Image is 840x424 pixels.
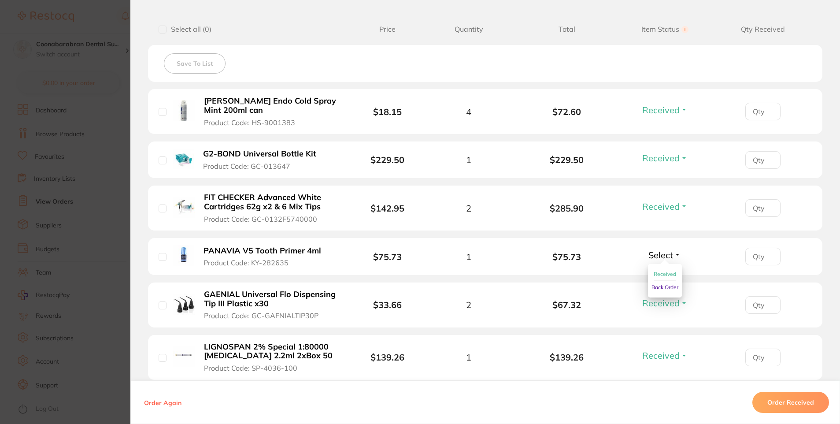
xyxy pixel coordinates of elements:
[173,346,195,367] img: LIGNOSPAN 2% Special 1:80000 adrenalin 2.2ml 2xBox 50
[745,349,781,366] input: Qty
[640,350,690,361] button: Received
[201,96,341,127] button: [PERSON_NAME] Endo Cold Spray Mint 200ml can Product Code: HS-9001383
[373,299,402,310] b: $33.66
[518,107,616,117] b: $72.60
[745,296,781,314] input: Qty
[466,107,471,117] span: 4
[201,193,341,223] button: FIT CHECKER Advanced White Cartridges 62g x2 & 6 Mix Tips Product Code: GC-0132F5740000
[373,106,402,117] b: $18.15
[203,162,290,170] span: Product Code: GC-013647
[355,25,420,33] span: Price
[648,249,673,260] span: Select
[745,248,781,265] input: Qty
[642,350,680,361] span: Received
[204,342,339,361] b: LIGNOSPAN 2% Special 1:80000 [MEDICAL_DATA] 2.2ml 2xBox 50
[640,201,690,212] button: Received
[204,97,339,115] b: [PERSON_NAME] Endo Cold Spray Mint 200ml can
[640,104,690,115] button: Received
[640,152,690,164] button: Received
[642,201,680,212] span: Received
[616,25,714,33] span: Item Status
[200,149,326,171] button: G2-BOND Universal Bottle Kit Product Code: GC-013647
[518,25,616,33] span: Total
[204,290,339,308] b: GAENIAL Universal Flo Dispensing Tip III Plastic x30
[518,203,616,213] b: $285.90
[370,203,404,214] b: $142.95
[466,252,471,262] span: 1
[654,268,676,281] button: Received
[518,155,616,165] b: $229.50
[173,245,194,266] img: PANAVIA V5 Tooth Primer 4ml
[745,103,781,120] input: Qty
[752,392,829,413] button: Order Received
[518,300,616,310] b: $67.32
[466,203,471,213] span: 2
[651,284,678,290] span: Back Order
[518,252,616,262] b: $75.73
[745,199,781,217] input: Qty
[201,290,341,320] button: GAENIAL Universal Flo Dispensing Tip III Plastic x30 Product Code: GC-GAENIALTIP30P
[654,271,676,277] span: Received
[642,104,680,115] span: Received
[173,100,195,122] img: Henry Schein Endo Cold Spray Mint 200ml can
[204,246,321,256] b: PANAVIA V5 Tooth Primer 4ml
[164,53,226,74] button: Save To List
[173,197,195,218] img: FIT CHECKER Advanced White Cartridges 62g x2 & 6 Mix Tips
[204,259,289,267] span: Product Code: KY-282635
[640,298,690,309] button: Received
[420,25,518,33] span: Quantity
[714,25,812,33] span: Qty Received
[518,352,616,362] b: $139.26
[370,352,404,363] b: $139.26
[204,119,295,126] span: Product Code: HS-9001383
[204,312,318,320] span: Product Code: GC-GAENIALTIP30P
[173,149,194,169] img: G2-BOND Universal Bottle Kit
[466,155,471,165] span: 1
[204,193,339,211] b: FIT CHECKER Advanced White Cartridges 62g x2 & 6 Mix Tips
[370,154,404,165] b: $229.50
[204,364,297,372] span: Product Code: SP-4036-100
[173,294,195,315] img: GAENIAL Universal Flo Dispensing Tip III Plastic x30
[466,352,471,362] span: 1
[646,249,684,260] button: Select
[651,281,678,294] button: Back Order
[167,25,211,33] span: Select all ( 0 )
[141,398,184,406] button: Order Again
[642,298,680,309] span: Received
[745,151,781,169] input: Qty
[201,246,331,268] button: PANAVIA V5 Tooth Primer 4ml Product Code: KY-282635
[203,149,316,159] b: G2-BOND Universal Bottle Kit
[642,152,680,164] span: Received
[201,342,341,373] button: LIGNOSPAN 2% Special 1:80000 [MEDICAL_DATA] 2.2ml 2xBox 50 Product Code: SP-4036-100
[204,215,317,223] span: Product Code: GC-0132F5740000
[373,251,402,262] b: $75.73
[466,300,471,310] span: 2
